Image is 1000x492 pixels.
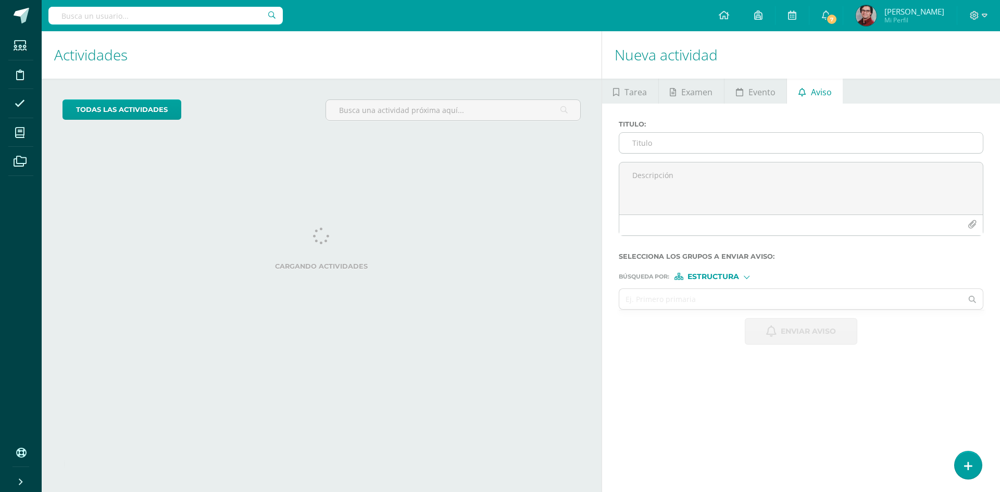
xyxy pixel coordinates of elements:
[619,274,669,280] span: Búsqueda por :
[884,6,944,17] span: [PERSON_NAME]
[619,289,963,309] input: Ej. Primero primaria
[615,31,988,79] h1: Nueva actividad
[54,31,589,79] h1: Actividades
[659,79,724,104] a: Examen
[619,253,983,260] label: Selecciona los grupos a enviar aviso :
[624,80,647,105] span: Tarea
[48,7,283,24] input: Busca un usuario...
[63,262,581,270] label: Cargando actividades
[724,79,786,104] a: Evento
[63,99,181,120] a: todas las Actividades
[619,133,983,153] input: Titulo
[748,80,776,105] span: Evento
[811,80,832,105] span: Aviso
[687,274,739,280] span: Estructura
[781,319,836,344] span: Enviar aviso
[856,5,877,26] img: c9a93b4e3ae5c871dba39c2d8a78a895.png
[326,100,580,120] input: Busca una actividad próxima aquí...
[674,273,753,280] div: [object Object]
[787,79,843,104] a: Aviso
[826,14,838,25] span: 7
[681,80,712,105] span: Examen
[602,79,658,104] a: Tarea
[884,16,944,24] span: Mi Perfil
[619,120,983,128] label: Titulo :
[745,318,857,345] button: Enviar aviso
